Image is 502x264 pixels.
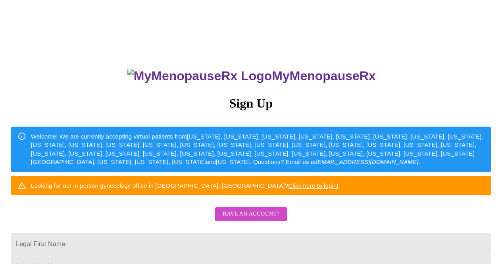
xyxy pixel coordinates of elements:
button: Have an account? [215,207,287,221]
h3: Sign Up [11,96,491,111]
em: [EMAIL_ADDRESS][DOMAIN_NAME] [316,158,419,165]
h3: MyMenopauseRx [12,69,491,83]
span: Have an account? [223,209,279,219]
a: Click here to login! [288,182,339,189]
img: MyMenopauseRx Logo [127,69,272,83]
div: Looking for our in person gynecology office in [GEOGRAPHIC_DATA], [GEOGRAPHIC_DATA]? [31,178,339,193]
a: Have an account? [213,216,289,223]
div: Welcome! We are currently accepting virtual patients from [US_STATE], [US_STATE], [US_STATE], [US... [31,129,485,170]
